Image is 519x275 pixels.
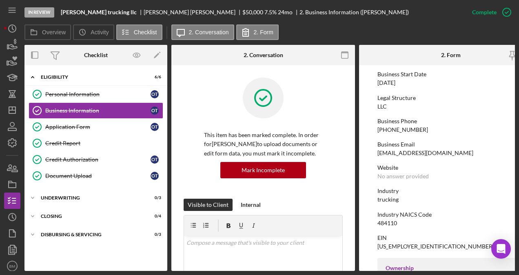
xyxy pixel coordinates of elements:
[441,52,461,58] div: 2. Form
[45,156,151,163] div: Credit Authorization
[61,9,137,16] b: [PERSON_NAME] trucking llc
[244,52,283,58] div: 2. Conversation
[84,52,108,58] div: Checklist
[377,103,387,110] div: LLC
[146,75,161,80] div: 6 / 6
[41,214,141,219] div: Closing
[29,135,163,151] a: Credit Report
[377,126,428,133] div: [PHONE_NUMBER]
[241,199,261,211] div: Internal
[45,140,163,146] div: Credit Report
[220,162,306,178] button: Mark Incomplete
[254,29,273,35] label: 2. Form
[237,199,265,211] button: Internal
[29,102,163,119] a: Business Informationot
[4,258,20,274] button: BM
[151,172,159,180] div: o t
[9,264,15,268] text: BM
[146,232,161,237] div: 0 / 3
[24,24,71,40] button: Overview
[188,199,228,211] div: Visible to Client
[24,7,54,18] div: In Review
[472,4,497,20] div: Complete
[151,155,159,164] div: o t
[386,265,516,271] div: Ownership
[184,199,233,211] button: Visible to Client
[151,106,159,115] div: o t
[42,29,66,35] label: Overview
[242,162,285,178] div: Mark Incomplete
[491,239,511,259] div: Open Intercom Messenger
[116,24,162,40] button: Checklist
[299,9,409,16] div: 2. Business Information ([PERSON_NAME])
[189,29,229,35] label: 2. Conversation
[151,123,159,131] div: o t
[377,150,473,156] div: [EMAIL_ADDRESS][DOMAIN_NAME]
[377,80,395,86] div: [DATE]
[144,9,242,16] div: [PERSON_NAME] [PERSON_NAME]
[146,214,161,219] div: 0 / 4
[41,75,141,80] div: Eligibility
[377,196,399,203] div: trucking
[236,24,279,40] button: 2. Form
[29,86,163,102] a: Personal Informationot
[171,24,234,40] button: 2. Conversation
[29,119,163,135] a: Application Formot
[264,9,277,16] div: 7.5 %
[45,91,151,98] div: Personal Information
[242,9,263,16] span: $50,000
[377,220,397,226] div: 484110
[45,124,151,130] div: Application Form
[29,151,163,168] a: Credit Authorizationot
[377,243,494,250] div: [US_EMPLOYER_IDENTIFICATION_NUMBER]
[41,232,141,237] div: Disbursing & Servicing
[134,29,157,35] label: Checklist
[151,90,159,98] div: o t
[91,29,109,35] label: Activity
[377,173,429,180] div: No answer provided
[41,195,141,200] div: Underwriting
[45,173,151,179] div: Document Upload
[146,195,161,200] div: 0 / 3
[29,168,163,184] a: Document Uploadot
[278,9,293,16] div: 24 mo
[45,107,151,114] div: Business Information
[73,24,114,40] button: Activity
[204,131,322,158] p: This item has been marked complete. In order for [PERSON_NAME] to upload documents or edit form d...
[464,4,515,20] button: Complete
